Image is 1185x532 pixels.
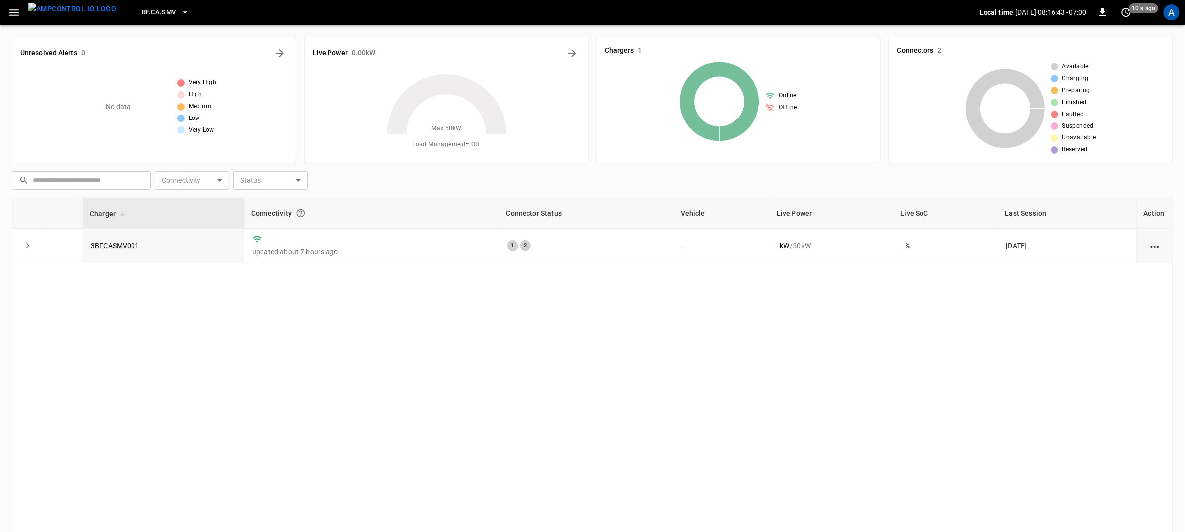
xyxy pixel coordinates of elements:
[778,241,789,251] p: - kW
[106,102,131,112] p: No data
[138,3,193,22] button: BF.CA.SMV
[189,78,217,88] span: Very High
[81,48,85,59] h6: 0
[998,198,1136,229] th: Last Session
[894,198,998,229] th: Live SoC
[1062,110,1084,119] span: Faulted
[1129,3,1159,13] span: 10 s ago
[20,238,35,253] button: expand row
[980,7,1014,17] p: Local time
[412,140,480,150] span: Load Management = Off
[1164,4,1180,20] div: profile-icon
[1062,62,1089,72] span: Available
[28,3,116,15] img: ampcontrol.io logo
[1136,198,1173,229] th: Action
[1062,121,1094,131] span: Suspended
[499,198,674,229] th: Connector Status
[638,45,642,56] h6: 1
[779,91,797,101] span: Online
[91,242,139,250] a: 3BFCASMV001
[1149,241,1161,251] div: action cell options
[251,204,492,222] div: Connectivity
[189,102,211,112] span: Medium
[897,45,934,56] h6: Connectors
[313,48,348,59] h6: Live Power
[938,45,942,56] h6: 2
[352,48,376,59] h6: 0.00 kW
[272,45,288,61] button: All Alerts
[189,114,200,123] span: Low
[1062,86,1091,96] span: Preparing
[20,48,77,59] h6: Unresolved Alerts
[674,229,770,263] td: -
[189,90,202,100] span: High
[292,204,310,222] button: Connection between the charger and our software.
[189,125,214,135] span: Very Low
[605,45,634,56] h6: Chargers
[142,7,176,18] span: BF.CA.SMV
[998,229,1136,263] td: [DATE]
[564,45,580,61] button: Energy Overview
[1016,7,1087,17] p: [DATE] 08:16:43 -07:00
[1062,98,1087,108] span: Finished
[770,198,894,229] th: Live Power
[674,198,770,229] th: Vehicle
[779,103,798,113] span: Offline
[507,240,518,251] div: 1
[1062,145,1088,155] span: Reserved
[431,124,461,134] span: Max. 50 kW
[520,240,531,251] div: 2
[778,241,886,251] div: / 50 kW
[252,247,491,257] p: updated about 7 hours ago
[1062,74,1089,84] span: Charging
[90,208,129,220] span: Charger
[1119,4,1134,20] button: set refresh interval
[1062,133,1096,143] span: Unavailable
[894,229,998,263] td: - %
